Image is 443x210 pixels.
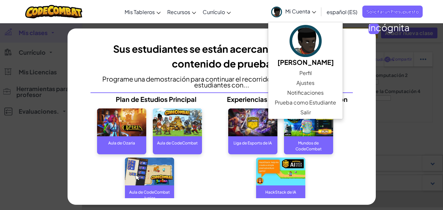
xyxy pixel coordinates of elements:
[268,1,319,22] a: Mi Cuenta
[116,95,196,103] font: Plan de Estudios Principal
[285,8,310,15] font: Mi Cuenta
[369,22,410,33] font: incógnita
[97,108,146,136] img: Ozaria
[362,6,423,18] a: Solicitar un Presupuesto
[228,108,277,136] img: Liga de IA
[268,78,343,88] a: Ajustes
[167,9,190,15] font: Recursos
[323,3,361,21] a: español (ES)
[233,141,272,145] font: Liga de Esports de IA
[284,108,333,136] img: Mundo de CodeCombat
[268,68,343,78] a: Perfil
[265,190,296,195] font: HackStack de IA
[164,3,199,21] a: Recursos
[327,9,357,15] font: español (ES)
[125,158,174,185] img: CodeCombat Junior
[157,141,198,145] font: Aula de CodeCombat
[275,99,336,106] font: Prueba como Estudiante
[102,75,341,89] font: Programe una demostración para continuar el recorrido de codificación de sus estudiantes con...
[287,89,324,96] font: Notificaciones
[300,109,311,116] font: Salir
[108,141,135,145] font: Aula de Ozaria
[271,7,282,17] img: avatar
[277,58,334,66] font: [PERSON_NAME]
[256,158,305,185] img: Hackstack de IA
[227,95,348,103] font: Experiencias prácticas y de aplicación
[296,79,314,86] font: Ajustes
[366,9,419,14] font: Solicitar un Presupuesto
[125,9,155,15] font: Mis Tableros
[295,141,322,151] font: Mundos de CodeCombat
[299,69,312,76] font: Perfil
[268,88,343,98] a: Notificaciones
[268,107,343,117] a: Salir
[268,24,343,68] a: [PERSON_NAME]
[113,43,330,70] font: Sus estudiantes se están acercando al final del contenido de prueba
[121,3,164,21] a: Mis Tableros
[25,5,83,18] img: Logotipo de CodeCombat
[153,108,202,136] img: CodeCombat
[268,98,343,107] a: Prueba como Estudiante
[129,190,170,200] font: Aula de CodeCombat Junior
[203,9,225,15] font: Currículo
[290,25,322,57] img: avatar
[199,3,234,21] a: Currículo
